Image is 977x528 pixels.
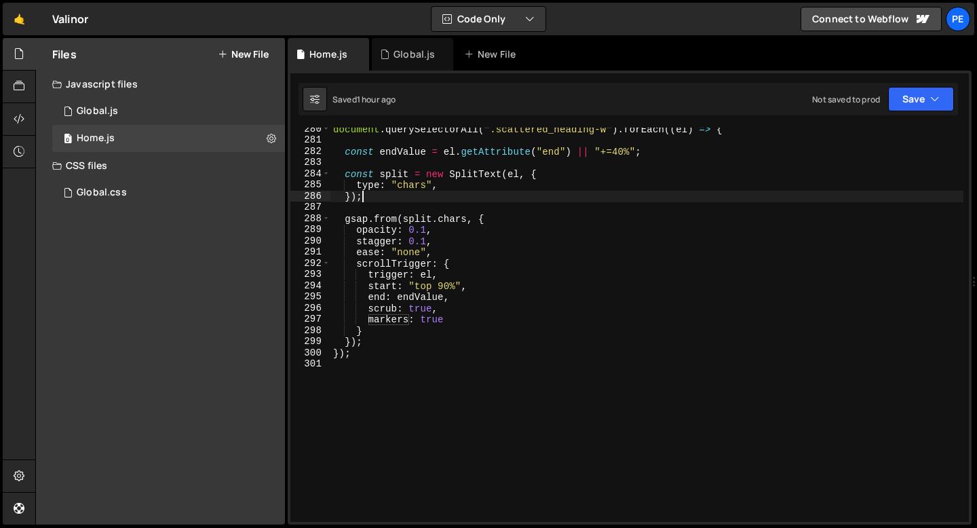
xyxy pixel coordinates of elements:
div: Not saved to prod [812,94,880,105]
div: Global.js [394,48,435,61]
div: New File [464,48,521,61]
div: 290 [290,235,330,247]
div: Global.css [77,187,127,199]
button: New File [218,49,269,60]
div: 1 hour ago [357,94,396,105]
div: 301 [290,358,330,370]
div: 280 [290,124,330,135]
div: 292 [290,258,330,269]
span: 0 [64,134,72,145]
div: 284 [290,168,330,180]
div: Global.js [77,105,118,117]
div: 286 [290,191,330,202]
a: Pe [946,7,970,31]
div: 294 [290,280,330,292]
div: 288 [290,213,330,225]
div: Saved [332,94,396,105]
div: CSS files [36,152,285,179]
div: 16704/45652.js [52,125,285,152]
div: 281 [290,134,330,146]
div: 295 [290,291,330,303]
div: Valinor [52,11,88,27]
div: 282 [290,146,330,157]
a: 🤙 [3,3,36,35]
div: 293 [290,269,330,280]
div: 299 [290,336,330,347]
div: 285 [290,179,330,191]
div: Home.js [77,132,115,145]
div: 16704/45653.js [52,98,285,125]
div: 300 [290,347,330,359]
div: 16704/45678.css [52,179,285,206]
div: 283 [290,157,330,168]
div: 291 [290,246,330,258]
div: 296 [290,303,330,314]
a: Connect to Webflow [801,7,942,31]
div: Home.js [309,48,347,61]
div: Javascript files [36,71,285,98]
h2: Files [52,47,77,62]
button: Save [888,87,954,111]
div: 298 [290,325,330,337]
div: 297 [290,314,330,325]
button: Code Only [432,7,545,31]
div: 289 [290,224,330,235]
div: 287 [290,202,330,213]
